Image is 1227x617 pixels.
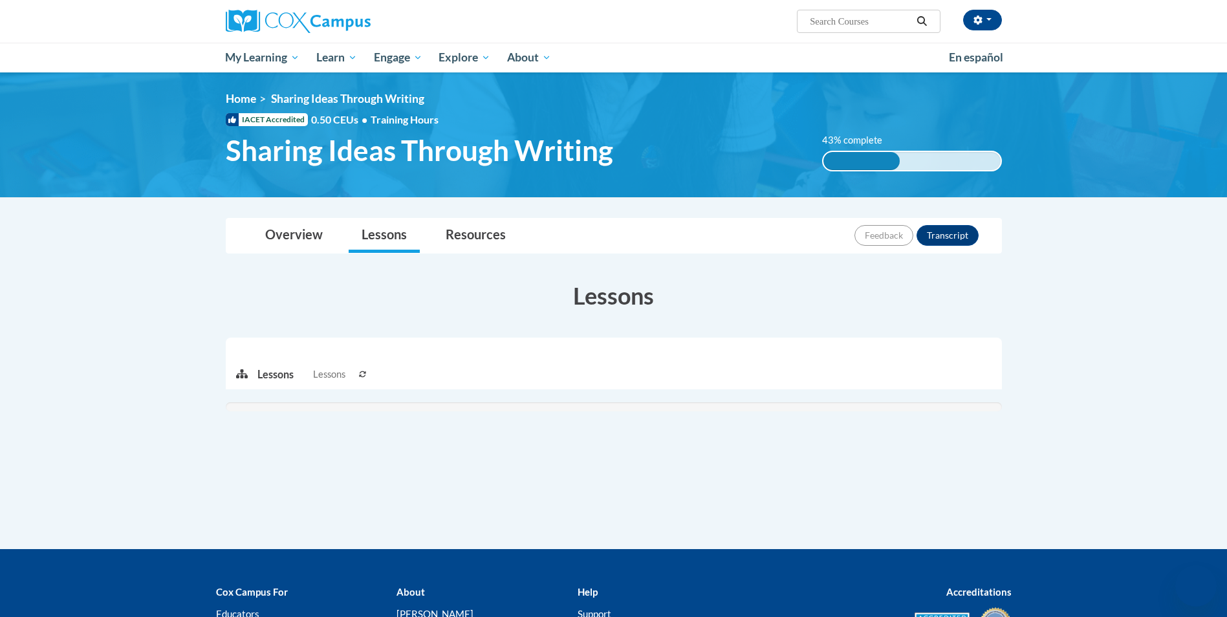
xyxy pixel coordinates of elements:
h3: Lessons [226,279,1002,312]
span: Sharing Ideas Through Writing [226,133,613,168]
span: Lessons [313,367,345,382]
span: About [507,50,551,65]
span: My Learning [225,50,299,65]
span: IACET Accredited [226,113,308,126]
b: Cox Campus For [216,586,288,598]
a: Overview [252,219,336,253]
a: About [499,43,559,72]
b: Accreditations [946,586,1012,598]
input: Search Courses [809,14,912,29]
a: Home [226,92,256,105]
span: 0.50 CEUs [311,113,371,127]
span: En español [949,50,1003,64]
span: Engage [374,50,422,65]
button: Account Settings [963,10,1002,30]
a: Engage [365,43,431,72]
button: Search [912,14,931,29]
div: 43% complete [823,152,900,170]
span: • [362,113,367,125]
b: About [396,586,425,598]
img: Cox Campus [226,10,371,33]
span: Sharing Ideas Through Writing [271,92,424,105]
span: Explore [439,50,490,65]
label: 43% complete [822,133,896,147]
button: Transcript [917,225,979,246]
p: Lessons [257,367,294,382]
span: Learn [316,50,357,65]
button: Feedback [854,225,913,246]
iframe: Button to launch messaging window [1175,565,1217,607]
a: Resources [433,219,519,253]
a: Learn [308,43,365,72]
a: Explore [430,43,499,72]
a: En español [940,44,1012,71]
span: Training Hours [371,113,439,125]
a: Cox Campus [226,10,472,33]
div: Main menu [206,43,1021,72]
a: My Learning [217,43,309,72]
b: Help [578,586,598,598]
a: Lessons [349,219,420,253]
